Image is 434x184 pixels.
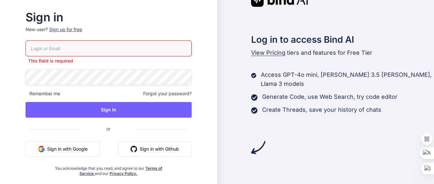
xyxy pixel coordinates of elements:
[26,102,192,118] button: Sign In
[49,26,82,33] div: Sign up for free
[131,146,137,152] img: github
[143,90,192,97] span: Forgot your password?
[251,49,285,56] span: View Pricing
[80,121,136,137] span: or
[110,171,137,176] a: Privacy Policy.
[261,70,434,88] p: Access GPT-4o mini, [PERSON_NAME] 3.5 [PERSON_NAME], Llama 3 models
[79,166,162,176] a: Terms of Service
[26,141,100,157] button: Sign in with Google
[118,141,192,157] button: Sign in with Github
[26,40,192,56] input: Login or Email
[26,58,192,64] p: This field is required
[262,105,381,114] p: Create Threads, save your history of chats
[26,90,60,97] span: Remember me
[26,26,192,40] p: New user?
[251,140,265,155] img: arrow
[38,146,45,152] img: google
[26,12,192,22] h2: Sign in
[262,92,397,101] p: Generate Code, use Web Search, try code editor
[53,162,164,176] div: You acknowledge that you read, and agree to our and our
